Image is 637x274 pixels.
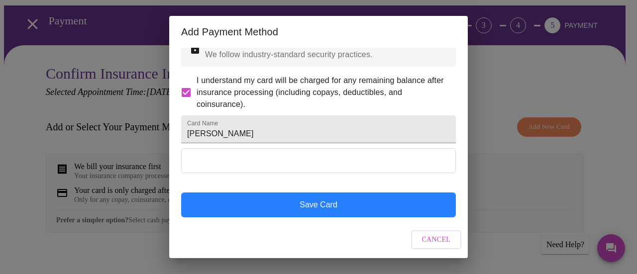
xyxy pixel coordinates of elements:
iframe: Secure Credit Card Form [182,149,455,173]
p: Your card details are securely processed by our payment partner. We follow industry-standard secu... [205,37,448,61]
h2: Add Payment Method [181,24,456,40]
button: Save Card [181,192,456,217]
span: I understand my card will be charged for any remaining balance after insurance processing (includ... [197,75,448,110]
button: Cancel [411,230,462,250]
span: Cancel [422,234,451,246]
